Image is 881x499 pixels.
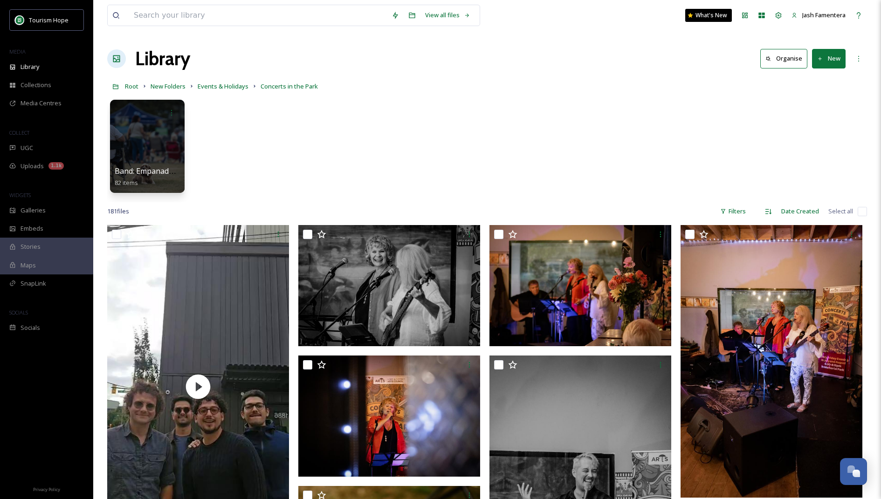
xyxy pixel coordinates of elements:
img: Concerts in the park (2).jpg [298,355,480,477]
span: Tourism Hope [29,16,69,24]
img: Concerts in the park (6).jpg [298,225,480,346]
a: Jash Famentera [787,6,850,24]
span: WIDGETS [9,191,31,198]
button: New [812,49,846,68]
span: MEDIA [9,48,26,55]
span: Media Centres [21,99,62,108]
button: Organise [760,49,807,68]
span: Maps [21,261,36,270]
div: 1.1k [48,162,64,170]
img: Concerts in the park (5).jpg [489,225,671,346]
span: Jash Famentera [802,11,846,19]
span: Collections [21,81,51,89]
a: Band: Empanadas Ilegales Photographer: [PERSON_NAME] from Into The Wild Portraiture82 items [115,167,430,187]
a: Organise [760,49,812,68]
span: Socials [21,323,40,332]
a: What's New [685,9,732,22]
span: Band: Empanadas Ilegales Photographer: [PERSON_NAME] from Into The Wild Portraiture [115,166,430,176]
span: SOCIALS [9,309,28,316]
span: Galleries [21,206,46,215]
img: logo.png [15,15,24,25]
a: New Folders [151,81,186,92]
span: Select all [828,207,853,216]
a: Root [125,81,138,92]
a: Privacy Policy [33,483,60,494]
a: View all files [420,6,475,24]
span: COLLECT [9,129,29,136]
div: Date Created [777,202,824,220]
span: SnapLink [21,279,46,288]
span: Events & Holidays [198,82,248,90]
button: Open Chat [840,458,867,485]
span: Stories [21,242,41,251]
a: Events & Holidays [198,81,248,92]
span: Concerts in the Park [261,82,318,90]
span: Library [21,62,39,71]
span: UGC [21,144,33,152]
a: Library [135,45,190,73]
span: 181 file s [107,207,129,216]
img: Concerts in the park (4).jpg [681,225,862,497]
span: Privacy Policy [33,486,60,492]
div: Filters [716,202,750,220]
span: Embeds [21,224,43,233]
span: Root [125,82,138,90]
a: Concerts in the Park [261,81,318,92]
span: Uploads [21,162,44,171]
span: New Folders [151,82,186,90]
span: 82 items [115,178,138,187]
input: Search your library [129,5,387,26]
